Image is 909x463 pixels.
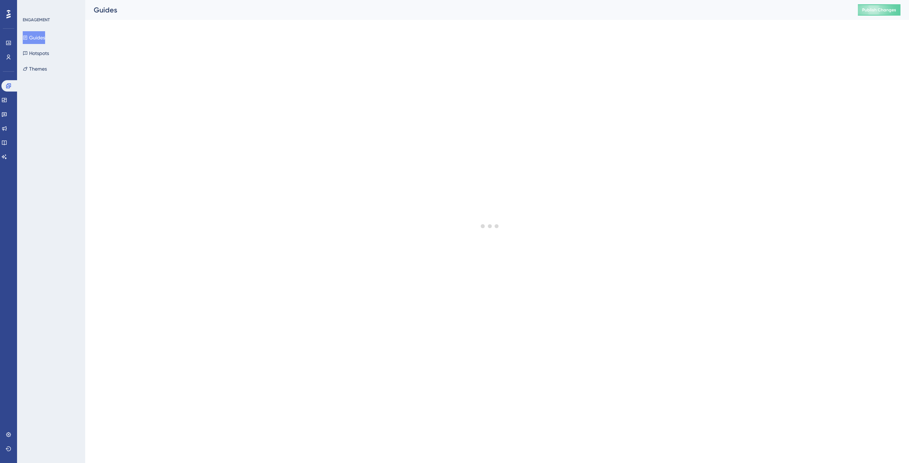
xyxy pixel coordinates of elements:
button: Publish Changes [858,4,900,16]
button: Themes [23,62,47,75]
button: Guides [23,31,45,44]
div: Guides [94,5,840,15]
button: Hotspots [23,47,49,60]
div: ENGAGEMENT [23,17,50,23]
span: Publish Changes [862,7,896,13]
